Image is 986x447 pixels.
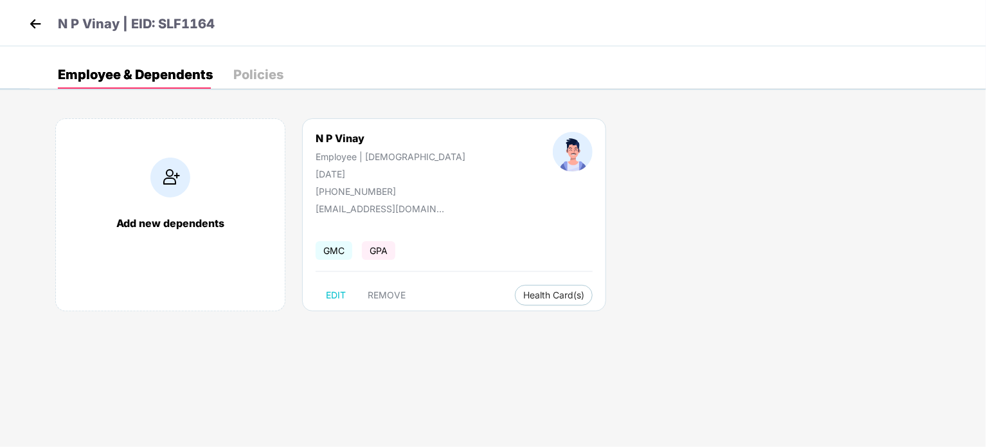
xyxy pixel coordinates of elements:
img: back [26,14,45,33]
img: addIcon [150,158,190,197]
span: GPA [362,241,395,260]
span: GMC [316,241,352,260]
div: [DATE] [316,169,465,179]
button: REMOVE [357,285,416,306]
span: REMOVE [368,290,406,300]
div: N P Vinay [316,132,465,145]
p: N P Vinay | EID: SLF1164 [58,14,215,34]
span: EDIT [326,290,346,300]
div: Policies [233,68,283,81]
div: [PHONE_NUMBER] [316,186,465,197]
div: Employee | [DEMOGRAPHIC_DATA] [316,151,465,162]
div: [EMAIL_ADDRESS][DOMAIN_NAME] [316,203,444,214]
img: profileImage [553,132,593,172]
div: Employee & Dependents [58,68,213,81]
button: Health Card(s) [515,285,593,306]
button: EDIT [316,285,356,306]
div: Add new dependents [69,217,272,230]
span: Health Card(s) [523,292,584,298]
